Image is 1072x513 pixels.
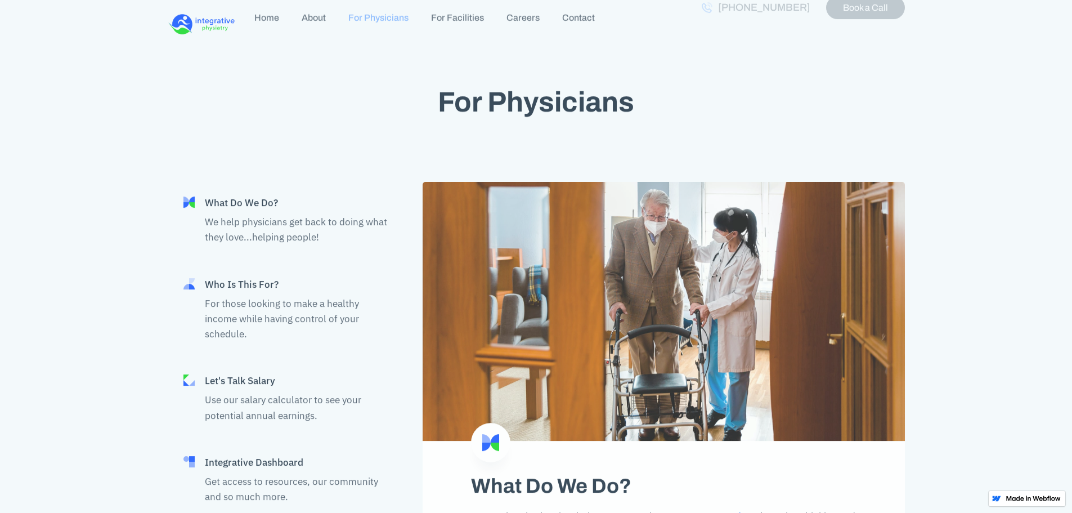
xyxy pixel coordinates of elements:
a: Let's Talk SalaryUse our salary calculator to see your potential annual earnings. [168,360,409,441]
a: Who Is This For?For those looking to make a healthy income while having control of your schedule. [168,263,409,360]
a: For Facilities [420,6,495,30]
div: Integrative Dashboard [205,456,393,468]
p: We help physicians get back to doing what they love...helping people! [205,215,393,245]
div: Let's Talk Salary [205,374,393,387]
div: What Do We Do? [205,197,393,209]
a: What Do We Do?We help physicians get back to doing what they love...helping people! [168,182,409,264]
p: Use our salary calculator to see your potential annual earnings. [205,392,393,423]
div: [PHONE_NUMBER] [718,2,810,14]
h3: What Do We Do? [470,475,631,498]
p: For those looking to make a healthy income while having control of your schedule. [205,296,393,342]
a: Home [243,6,290,30]
p: Get access to resources, our community and so much more. [205,474,393,504]
a: For Physicians [337,6,420,30]
img: Made in Webflow [1006,496,1061,501]
a: Careers [495,6,551,30]
div: Who Is This For? [205,278,393,290]
a: Contact [551,6,606,30]
h1: For Physicians [438,86,634,119]
a: About [290,6,337,30]
a: home [168,8,235,40]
